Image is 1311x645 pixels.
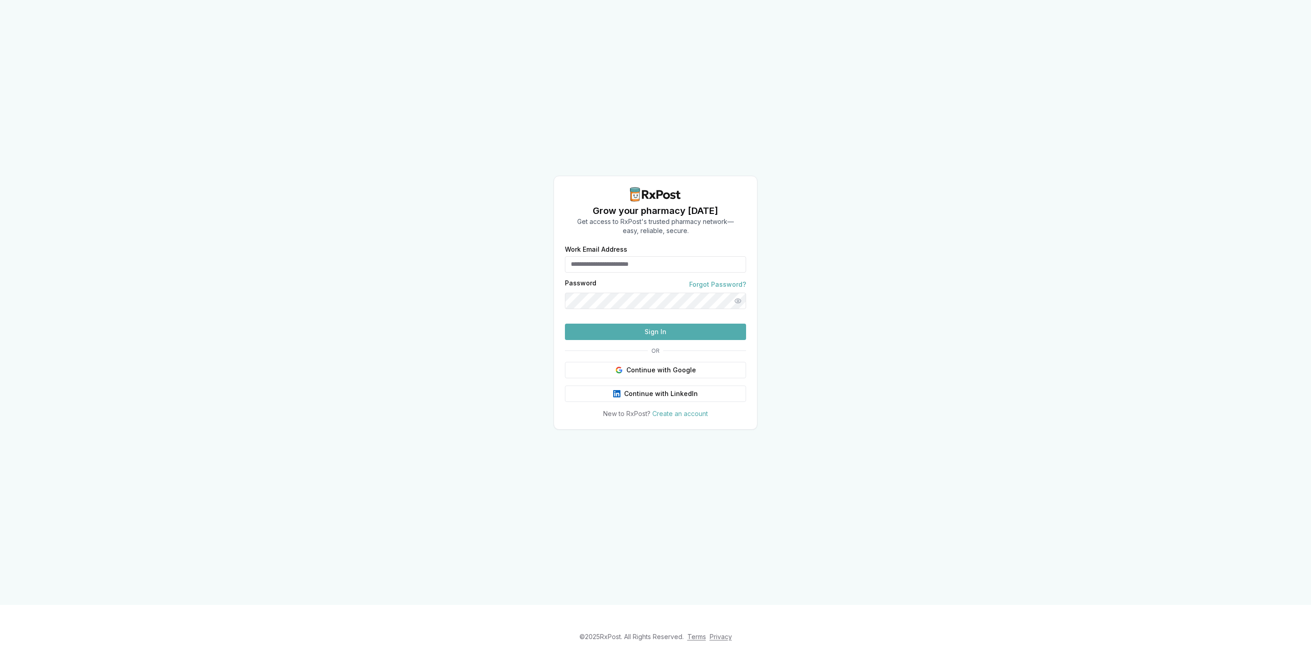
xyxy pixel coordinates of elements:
h1: Grow your pharmacy [DATE] [577,204,734,217]
a: Forgot Password? [689,280,746,289]
img: LinkedIn [613,390,620,397]
button: Show password [730,293,746,309]
label: Password [565,280,596,289]
a: Terms [687,633,706,640]
button: Continue with Google [565,362,746,378]
span: OR [648,347,663,355]
span: New to RxPost? [603,410,650,417]
img: RxPost Logo [626,187,685,202]
img: Google [615,366,623,374]
label: Work Email Address [565,246,746,253]
p: Get access to RxPost's trusted pharmacy network— easy, reliable, secure. [577,217,734,235]
button: Continue with LinkedIn [565,386,746,402]
a: Create an account [652,410,708,417]
a: Privacy [710,633,732,640]
button: Sign In [565,324,746,340]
